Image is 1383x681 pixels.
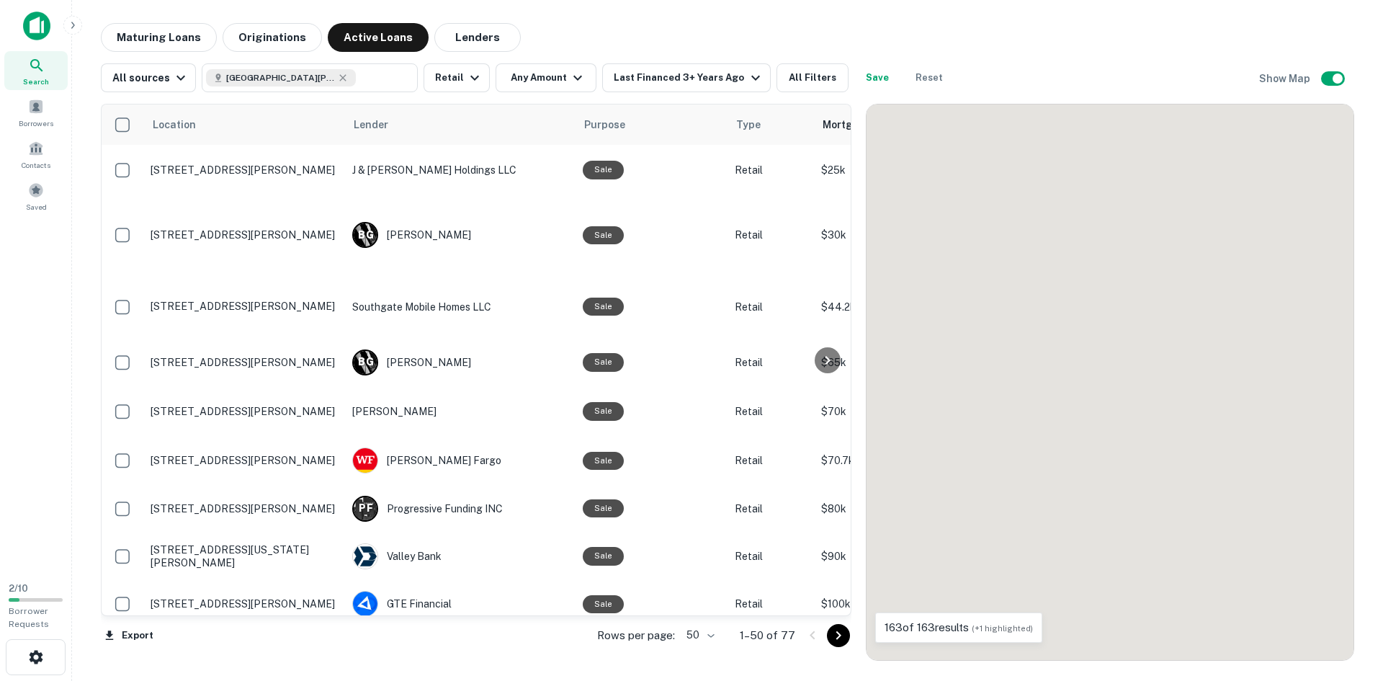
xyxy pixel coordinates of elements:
button: Last Financed 3+ Years Ago [602,63,770,92]
p: [STREET_ADDRESS][PERSON_NAME] [151,405,338,418]
img: picture [353,592,377,616]
p: [STREET_ADDRESS][PERSON_NAME] [151,454,338,467]
p: Rows per page: [597,627,675,644]
div: Sale [583,595,624,613]
p: Retail [735,162,807,178]
p: P F [359,501,372,516]
div: [PERSON_NAME] [352,222,568,248]
p: Retail [735,501,807,517]
th: Purpose [576,104,728,145]
div: Sale [583,499,624,517]
p: [STREET_ADDRESS][US_STATE][PERSON_NAME] [151,543,338,569]
span: Borrowers [19,117,53,129]
div: GTE Financial [352,591,568,617]
p: 163 of 163 results [885,619,1033,636]
p: [STREET_ADDRESS][PERSON_NAME] [151,597,338,610]
a: Contacts [4,135,68,174]
p: [STREET_ADDRESS][PERSON_NAME] [151,300,338,313]
button: Retail [424,63,490,92]
span: Purpose [584,116,644,133]
p: B G [358,355,373,370]
div: Valley Bank [352,543,568,569]
div: Last Financed 3+ Years Ago [614,69,764,86]
p: 1–50 of 77 [740,627,795,644]
button: Reset [906,63,952,92]
div: All sources [112,69,189,86]
p: Retail [735,596,807,612]
p: Retail [735,227,807,243]
p: Retail [735,404,807,419]
button: Active Loans [328,23,429,52]
p: Retail [735,355,807,370]
span: Search [23,76,49,87]
p: B G [358,228,373,243]
th: Lender [345,104,576,145]
span: Borrower Requests [9,606,49,629]
img: capitalize-icon.png [23,12,50,40]
div: Sale [583,353,624,371]
p: [STREET_ADDRESS][PERSON_NAME] [151,164,338,177]
p: [STREET_ADDRESS][PERSON_NAME] [151,502,338,515]
img: picture [353,448,377,473]
div: Sale [583,547,624,565]
div: Sale [583,226,624,244]
span: (+1 highlighted) [972,624,1033,633]
span: 2 / 10 [9,583,28,594]
span: Lender [354,116,388,133]
div: Sale [583,161,624,179]
th: Location [143,104,345,145]
th: Type [728,104,814,145]
div: [PERSON_NAME] Fargo [352,448,568,473]
div: Sale [583,452,624,470]
p: Southgate Mobile Homes LLC [352,299,568,315]
button: Lenders [434,23,521,52]
div: 0 0 [867,104,1353,660]
div: Progressive Funding INC [352,496,568,522]
button: All sources [101,63,196,92]
button: All Filters [776,63,849,92]
a: Saved [4,177,68,215]
p: Retail [735,548,807,564]
p: [STREET_ADDRESS][PERSON_NAME] [151,356,338,369]
span: Location [152,116,215,133]
button: Save your search to get updates of matches that match your search criteria. [854,63,900,92]
p: Retail [735,299,807,315]
a: Search [4,51,68,90]
button: Go to next page [827,624,850,647]
iframe: Chat Widget [1311,566,1383,635]
h6: Show Map [1259,71,1312,86]
img: picture [353,544,377,569]
button: Any Amount [496,63,596,92]
p: [PERSON_NAME] [352,404,568,419]
p: Retail [735,453,807,468]
div: [PERSON_NAME] [352,350,568,375]
div: Sale [583,298,624,316]
span: Saved [26,201,47,213]
span: Type [736,116,779,133]
p: J & [PERSON_NAME] Holdings LLC [352,162,568,178]
div: 50 [681,625,717,646]
button: Export [101,625,157,646]
div: Sale [583,402,624,420]
span: [GEOGRAPHIC_DATA][PERSON_NAME], [GEOGRAPHIC_DATA], [GEOGRAPHIC_DATA] [226,71,334,84]
button: Maturing Loans [101,23,217,52]
p: [STREET_ADDRESS][PERSON_NAME] [151,228,338,241]
a: Borrowers [4,93,68,132]
button: Originations [223,23,322,52]
span: Contacts [22,159,50,171]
